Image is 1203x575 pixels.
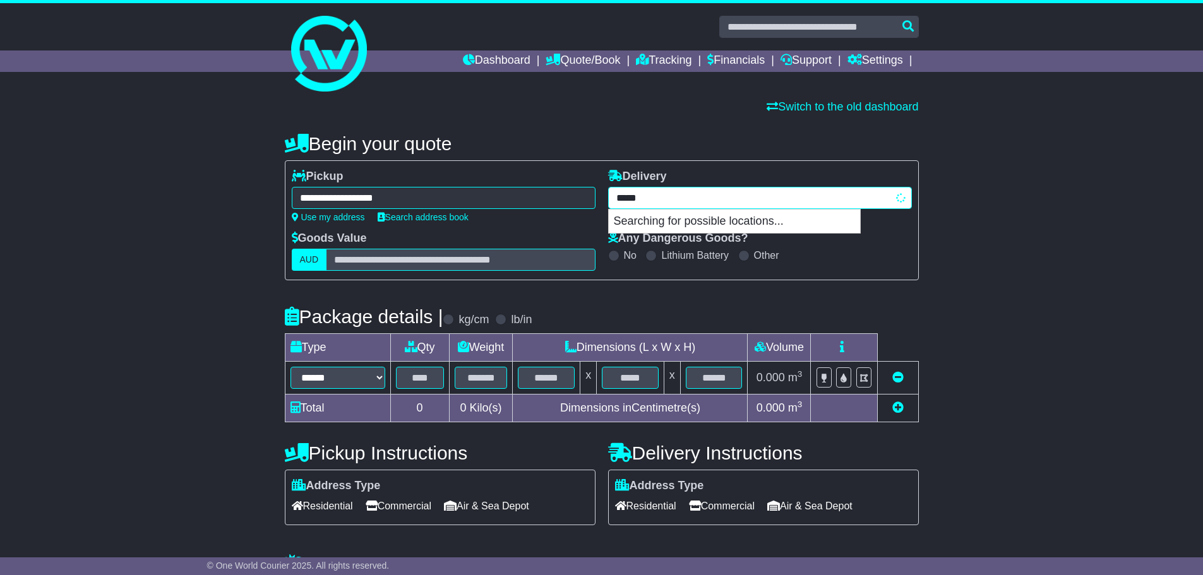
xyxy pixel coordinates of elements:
h4: Package details | [285,306,443,327]
a: Quote/Book [546,50,620,72]
td: Qty [390,334,449,362]
a: Support [781,50,832,72]
td: x [664,362,680,394]
label: No [624,249,637,261]
span: 0.000 [757,371,785,384]
span: Air & Sea Depot [444,496,529,516]
td: Total [285,394,390,422]
label: Address Type [292,479,381,493]
td: Dimensions in Centimetre(s) [513,394,748,422]
label: Other [754,249,779,261]
span: Residential [292,496,353,516]
td: Type [285,334,390,362]
typeahead: Please provide city [608,187,912,209]
a: Use my address [292,212,365,222]
label: Any Dangerous Goods? [608,232,748,246]
a: Financials [707,50,765,72]
span: 0.000 [757,401,785,414]
span: m [788,401,803,414]
span: Residential [615,496,676,516]
label: Pickup [292,170,344,184]
td: Weight [449,334,513,362]
h4: Warranty & Insurance [285,554,919,574]
label: Delivery [608,170,667,184]
span: Air & Sea Depot [767,496,853,516]
h4: Pickup Instructions [285,442,596,463]
td: Volume [748,334,811,362]
span: © One World Courier 2025. All rights reserved. [207,560,390,571]
a: Dashboard [463,50,530,72]
label: Lithium Battery [661,249,729,261]
label: kg/cm [458,313,489,327]
a: Add new item [892,401,904,414]
a: Tracking [636,50,691,72]
td: 0 [390,394,449,422]
td: Dimensions (L x W x H) [513,334,748,362]
span: 0 [460,401,466,414]
p: Searching for possible locations... [609,210,860,234]
h4: Begin your quote [285,133,919,154]
span: Commercial [366,496,431,516]
label: AUD [292,249,327,271]
label: lb/in [511,313,532,327]
td: Kilo(s) [449,394,513,422]
td: x [580,362,597,394]
a: Remove this item [892,371,904,384]
h4: Delivery Instructions [608,442,919,463]
a: Settings [847,50,903,72]
sup: 3 [798,369,803,379]
a: Switch to the old dashboard [767,100,918,113]
label: Address Type [615,479,704,493]
sup: 3 [798,400,803,409]
span: Commercial [689,496,755,516]
a: Search address book [378,212,469,222]
span: m [788,371,803,384]
label: Goods Value [292,232,367,246]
